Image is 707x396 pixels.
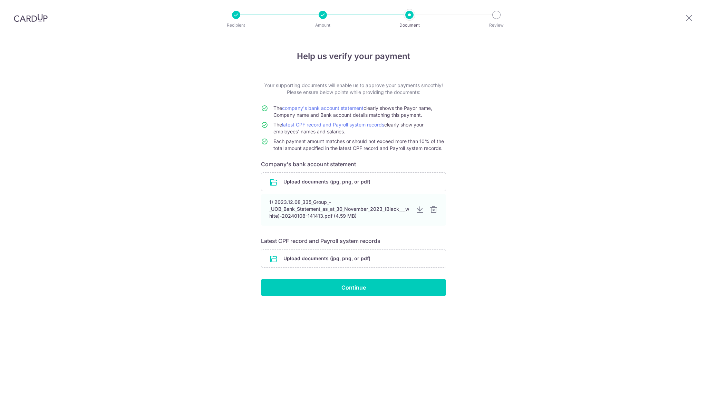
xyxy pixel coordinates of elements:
[282,105,364,111] a: company's bank account statement
[384,22,435,29] p: Document
[261,249,446,268] div: Upload documents (jpg, png, or pdf)
[297,22,348,29] p: Amount
[14,14,48,22] img: CardUp
[273,138,444,151] span: Each payment amount matches or should not exceed more than 10% of the total amount specified in t...
[273,105,432,118] span: The clearly shows the Payor name, Company name and Bank account details matching this payment.
[261,172,446,191] div: Upload documents (jpg, png, or pdf)
[261,50,446,63] h4: Help us verify your payment
[261,82,446,96] p: Your supporting documents will enable us to approve your payments smoothly! Please ensure below p...
[261,160,446,168] h6: Company's bank account statement
[261,279,446,296] input: Continue
[471,22,522,29] p: Review
[269,199,410,219] div: 1) 2023.12.08_335_Group_-_UOB_Bank_Statement_as_at_30_November_2023_(Black___white)-20240108-1414...
[282,122,384,128] a: latest CPF record and Payroll system records
[211,22,262,29] p: Recipient
[273,122,424,134] span: The clearly show your employees' names and salaries.
[261,237,446,245] h6: Latest CPF record and Payroll system records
